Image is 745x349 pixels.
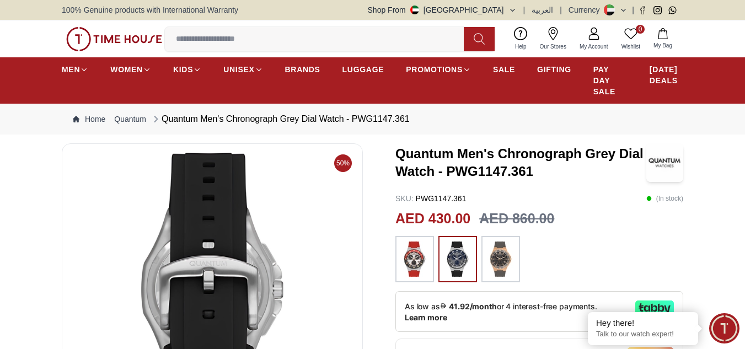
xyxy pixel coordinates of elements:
span: SKU : [395,194,414,203]
span: PROMOTIONS [406,64,463,75]
span: WOMEN [110,64,143,75]
h2: AED 430.00 [395,208,470,229]
img: ... [444,241,471,277]
button: My Bag [647,26,679,52]
span: BRANDS [285,64,320,75]
span: My Account [575,42,613,51]
p: PWG1147.361 [395,193,466,204]
img: ... [66,27,162,51]
a: [DATE] DEALS [650,60,683,90]
span: Our Stores [535,42,571,51]
span: LUGGAGE [342,64,384,75]
a: UNISEX [223,60,262,79]
div: Currency [569,4,604,15]
span: 50% [334,154,352,172]
a: SALE [493,60,515,79]
a: PAY DAY SALE [593,60,628,101]
p: ( In stock ) [646,193,683,204]
a: 0Wishlist [615,25,647,53]
img: Quantum Men's Chronograph Grey Dial Watch - PWG1147.361 [646,143,683,182]
a: WOMEN [110,60,151,79]
span: 100% Genuine products with International Warranty [62,4,238,15]
a: KIDS [173,60,201,79]
span: PAY DAY SALE [593,64,628,97]
span: My Bag [649,41,677,50]
h3: AED 860.00 [479,208,554,229]
a: Help [508,25,533,53]
img: United Arab Emirates [410,6,419,14]
button: العربية [532,4,553,15]
span: | [632,4,634,15]
span: SALE [493,64,515,75]
a: BRANDS [285,60,320,79]
span: [DATE] DEALS [650,64,683,86]
a: Whatsapp [668,6,677,14]
a: GIFTING [537,60,571,79]
span: | [523,4,526,15]
span: MEN [62,64,80,75]
a: MEN [62,60,88,79]
div: Hey there! [596,318,690,329]
button: Shop From[GEOGRAPHIC_DATA] [368,4,517,15]
a: LUGGAGE [342,60,384,79]
div: Quantum Men's Chronograph Grey Dial Watch - PWG1147.361 [151,112,410,126]
a: Instagram [653,6,662,14]
h3: Quantum Men's Chronograph Grey Dial Watch - PWG1147.361 [395,145,646,180]
img: ... [487,241,514,277]
a: Quantum [114,114,146,125]
p: Talk to our watch expert! [596,330,690,339]
a: Home [73,114,105,125]
span: 0 [636,25,645,34]
span: Wishlist [617,42,645,51]
div: Chat Widget [709,313,739,343]
img: ... [401,241,428,277]
span: GIFTING [537,64,571,75]
span: Help [511,42,531,51]
a: Our Stores [533,25,573,53]
a: Facebook [639,6,647,14]
span: KIDS [173,64,193,75]
span: | [560,4,562,15]
span: UNISEX [223,64,254,75]
nav: Breadcrumb [62,104,683,135]
a: PROMOTIONS [406,60,471,79]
